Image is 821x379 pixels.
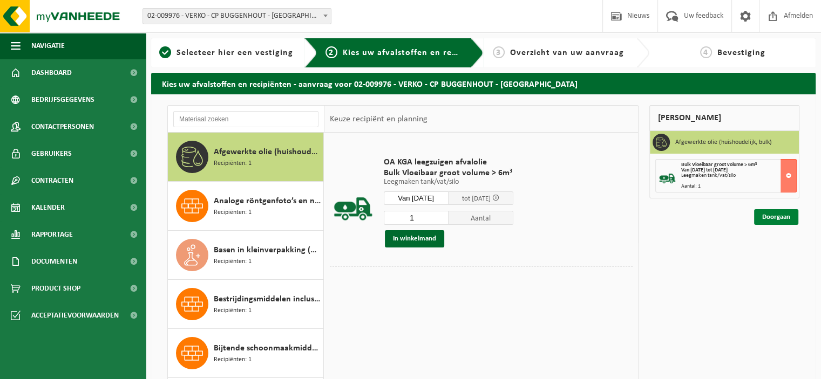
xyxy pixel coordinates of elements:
button: Analoge röntgenfoto’s en nitraatfilms (huishoudelijk) Recipiënten: 1 [168,182,324,231]
a: 1Selecteer hier een vestiging [157,46,296,59]
div: Leegmaken tank/vat/silo [681,173,796,178]
span: Documenten [31,248,77,275]
span: Overzicht van uw aanvraag [510,49,624,57]
span: Recipiënten: 1 [214,159,252,169]
span: Bulk Vloeibaar groot volume > 6m³ [384,168,513,178]
span: Afgewerkte olie (huishoudelijk, bulk) [214,146,321,159]
span: Product Shop [31,275,80,302]
strong: Van [DATE] tot [DATE] [681,167,728,173]
span: Kalender [31,194,65,221]
span: OA KGA leegzuigen afvalolie [384,157,513,168]
span: Selecteer hier een vestiging [177,49,293,57]
span: Bulk Vloeibaar groot volume > 6m³ [681,162,757,168]
span: 2 [325,46,337,58]
button: Basen in kleinverpakking (huishoudelijk) Recipiënten: 1 [168,231,324,280]
span: 1 [159,46,171,58]
span: Recipiënten: 1 [214,355,252,365]
button: In winkelmand [385,230,444,247]
span: 02-009976 - VERKO - CP BUGGENHOUT - BUGGENHOUT [143,9,331,24]
div: Aantal: 1 [681,184,796,189]
span: tot [DATE] [462,195,491,202]
input: Materiaal zoeken [173,111,318,127]
span: Acceptatievoorwaarden [31,302,119,329]
span: 3 [493,46,505,58]
span: Dashboard [31,59,72,86]
span: Aantal [449,211,513,225]
div: Keuze recipiënt en planning [324,106,432,133]
input: Selecteer datum [384,191,449,205]
span: Recipiënten: 1 [214,208,252,218]
span: Recipiënten: 1 [214,257,252,267]
span: Contracten [31,167,73,194]
h3: Afgewerkte olie (huishoudelijk, bulk) [675,134,772,151]
button: Bestrijdingsmiddelen inclusief schimmelwerende beschermingsmiddelen (huishoudelijk) Recipiënten: 1 [168,280,324,329]
div: [PERSON_NAME] [649,105,799,131]
p: Leegmaken tank/vat/silo [384,178,513,186]
button: Bijtende schoonmaakmiddelen (huishoudelijk) Recipiënten: 1 [168,329,324,378]
span: Bijtende schoonmaakmiddelen (huishoudelijk) [214,342,321,355]
h2: Kies uw afvalstoffen en recipiënten - aanvraag voor 02-009976 - VERKO - CP BUGGENHOUT - [GEOGRAPH... [151,73,816,94]
span: Analoge röntgenfoto’s en nitraatfilms (huishoudelijk) [214,195,321,208]
span: 4 [700,46,712,58]
span: Bedrijfsgegevens [31,86,94,113]
span: Rapportage [31,221,73,248]
span: Basen in kleinverpakking (huishoudelijk) [214,244,321,257]
a: Doorgaan [754,209,798,225]
span: Gebruikers [31,140,72,167]
span: Kies uw afvalstoffen en recipiënten [343,49,491,57]
button: Afgewerkte olie (huishoudelijk, bulk) Recipiënten: 1 [168,133,324,182]
span: Bevestiging [717,49,765,57]
span: Contactpersonen [31,113,94,140]
span: Navigatie [31,32,65,59]
span: 02-009976 - VERKO - CP BUGGENHOUT - BUGGENHOUT [143,8,331,24]
span: Bestrijdingsmiddelen inclusief schimmelwerende beschermingsmiddelen (huishoudelijk) [214,293,321,306]
span: Recipiënten: 1 [214,306,252,316]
